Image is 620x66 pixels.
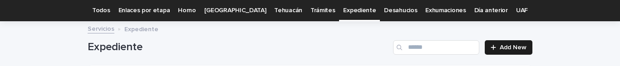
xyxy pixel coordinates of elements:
span: Add New [500,44,527,51]
p: Expediente [124,24,158,33]
h1: Expediente [88,41,389,54]
a: Add New [485,40,532,55]
input: Search [393,40,479,55]
a: Servicios [88,23,114,33]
